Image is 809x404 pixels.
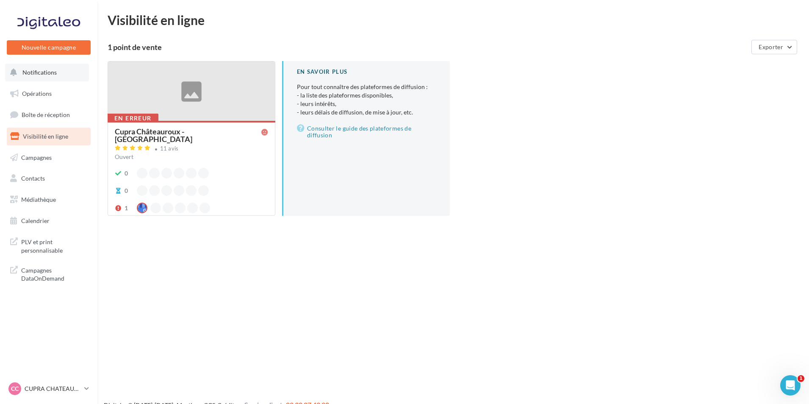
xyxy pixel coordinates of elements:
[751,40,797,54] button: Exporter
[5,233,92,258] a: PLV et print personnalisable
[5,149,92,167] a: Campagnes
[125,169,128,178] div: 0
[297,83,436,117] p: Pour tout connaître des plateformes de diffusion :
[125,204,128,212] div: 1
[759,43,783,50] span: Exporter
[115,128,261,143] div: Cupra Châteauroux - [GEOGRAPHIC_DATA]
[23,133,68,140] span: Visibilité en ligne
[21,153,52,161] span: Campagnes
[297,68,436,76] div: En savoir plus
[21,217,50,224] span: Calendrier
[5,261,92,286] a: Campagnes DataOnDemand
[5,191,92,209] a: Médiathèque
[297,91,436,100] li: - la liste des plateformes disponibles,
[21,175,45,182] span: Contacts
[21,265,87,283] span: Campagnes DataOnDemand
[115,153,133,160] span: Ouvert
[5,212,92,230] a: Calendrier
[108,114,158,123] div: En erreur
[21,196,56,203] span: Médiathèque
[5,64,89,81] button: Notifications
[21,236,87,254] span: PLV et print personnalisable
[22,69,57,76] span: Notifications
[22,90,52,97] span: Opérations
[7,381,91,397] a: CC CUPRA CHATEAUROUX
[115,144,268,154] a: 11 avis
[297,123,436,140] a: Consulter le guide des plateformes de diffusion
[7,40,91,55] button: Nouvelle campagne
[297,108,436,117] li: - leurs délais de diffusion, de mise à jour, etc.
[297,100,436,108] li: - leurs intérêts,
[125,187,128,195] div: 0
[5,170,92,187] a: Contacts
[11,384,19,393] span: CC
[5,85,92,103] a: Opérations
[160,146,179,151] div: 11 avis
[25,384,81,393] p: CUPRA CHATEAUROUX
[780,375,801,396] iframe: Intercom live chat
[798,375,804,382] span: 1
[108,14,799,26] div: Visibilité en ligne
[108,43,748,51] div: 1 point de vente
[5,128,92,145] a: Visibilité en ligne
[5,106,92,124] a: Boîte de réception
[22,111,70,118] span: Boîte de réception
